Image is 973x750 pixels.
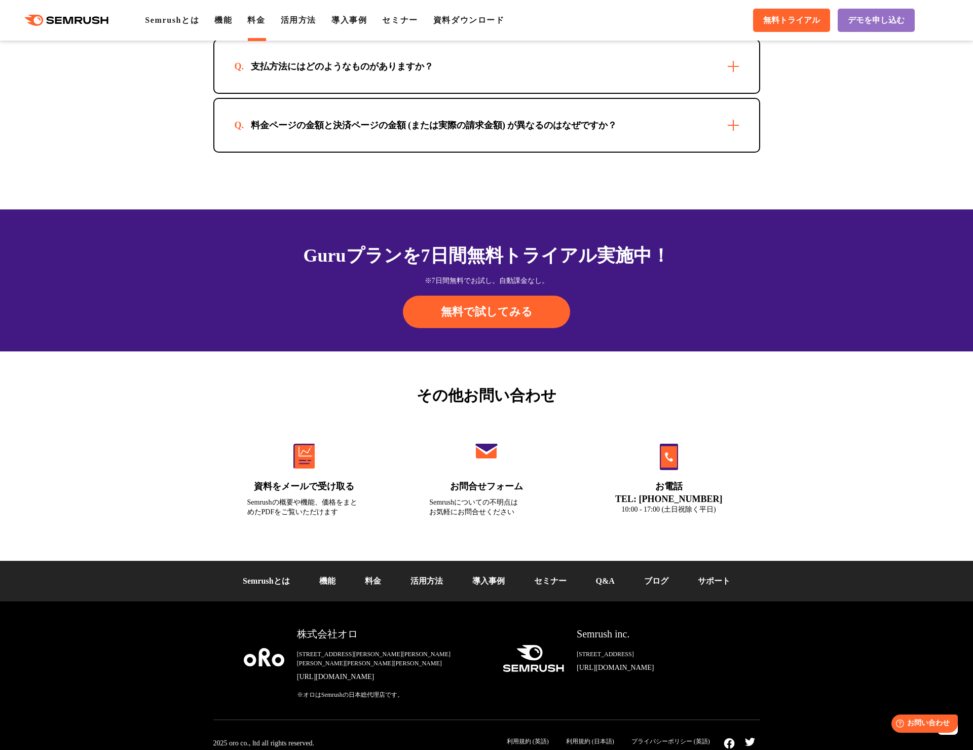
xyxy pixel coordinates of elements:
div: 料金ページの金額と決済ページの金額 (または実際の請求金額) が異なるのはなぜですか？ [235,119,633,131]
a: 料金 [247,16,265,24]
a: 利用規約 (日本語) [566,738,614,745]
div: ※7日間無料でお試し。自動課金なし。 [213,276,760,286]
a: 無料トライアル [753,9,830,32]
a: 資料をメールで受け取る Semrushの概要や機能、価格をまとめたPDFをご覧いただけます [226,422,383,529]
div: 支払方法にはどのようなものがありますか？ [235,60,450,73]
img: oro company [244,648,284,666]
div: 2025 oro co., ltd all rights reserved. [213,739,314,748]
a: 料金 [365,577,381,585]
img: facebook [724,738,735,749]
a: 機能 [319,577,335,585]
img: twitter [745,738,755,746]
div: TEL: [PHONE_NUMBER] [612,493,726,505]
div: お問合せフォーム [429,480,544,493]
a: セミナー [382,16,418,24]
a: 活用方法 [410,577,443,585]
div: [STREET_ADDRESS] [577,650,729,659]
a: Semrushとは [243,577,289,585]
a: 導入事例 [472,577,505,585]
a: 無料で試してみる [403,296,570,328]
span: 無料トライアル実施中！ [467,245,670,266]
a: [URL][DOMAIN_NAME] [577,663,729,673]
a: Semrushとは [145,16,199,24]
span: 無料で試してみる [441,304,533,319]
div: ※オロはSemrushの日本総代理店です。 [297,690,486,699]
a: Q&A [596,577,615,585]
a: ブログ [644,577,668,585]
a: プライバシーポリシー (英語) [631,738,710,745]
a: サポート [698,577,730,585]
a: 導入事例 [331,16,367,24]
a: デモを申し込む [838,9,915,32]
a: 活用方法 [281,16,316,24]
div: お電話 [612,480,726,493]
a: 資料ダウンロード [433,16,505,24]
a: [URL][DOMAIN_NAME] [297,672,486,682]
a: 利用規約 (英語) [507,738,549,745]
div: Guruプランを7日間 [213,242,760,269]
div: Semrushについての不明点は お気軽にお問合せください [429,497,544,517]
div: Semrushの概要や機能、価格をまとめたPDFをご覧いただけます [247,497,362,517]
div: 株式会社オロ [297,627,486,641]
div: Semrush inc. [577,627,729,641]
iframe: Help widget launcher [883,710,962,739]
a: セミナー [534,577,567,585]
div: 10:00 - 17:00 (土日祝除く平日) [612,505,726,514]
span: 無料トライアル [763,15,820,26]
div: 資料をメールで受け取る [247,480,362,493]
div: その他お問い合わせ [213,384,760,407]
div: [STREET_ADDRESS][PERSON_NAME][PERSON_NAME][PERSON_NAME][PERSON_NAME][PERSON_NAME] [297,650,486,668]
a: 機能 [214,16,232,24]
a: お問合せフォーム Semrushについての不明点はお気軽にお問合せください [408,422,565,529]
span: デモを申し込む [848,15,905,26]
